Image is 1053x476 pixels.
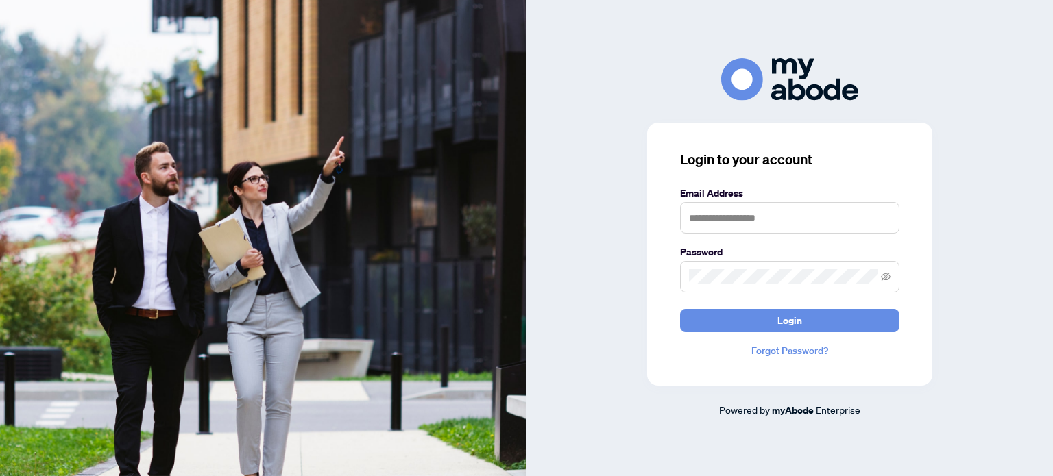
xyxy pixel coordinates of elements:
[680,309,899,332] button: Login
[680,245,899,260] label: Password
[680,186,899,201] label: Email Address
[719,403,770,416] span: Powered by
[772,403,814,418] a: myAbode
[721,58,858,100] img: ma-logo
[816,403,860,416] span: Enterprise
[881,272,891,281] span: eye-invisible
[680,150,899,169] h3: Login to your account
[680,343,899,358] a: Forgot Password?
[777,310,802,331] span: Login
